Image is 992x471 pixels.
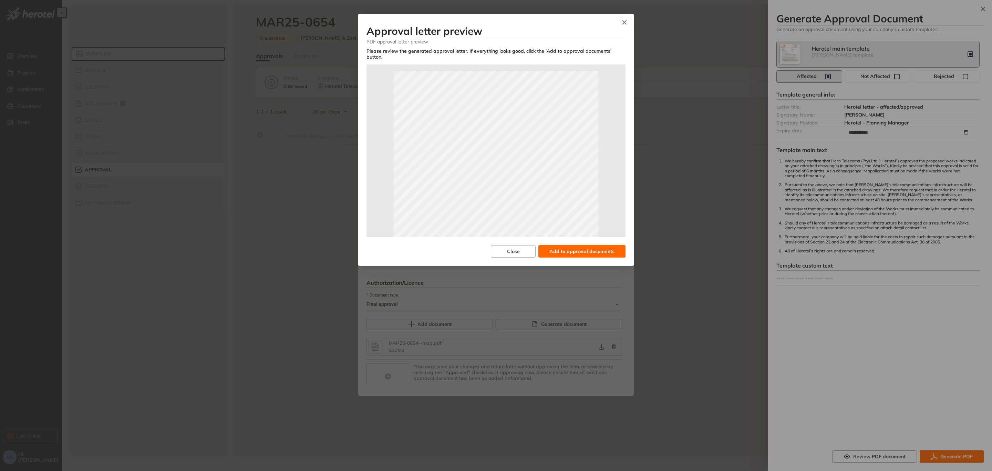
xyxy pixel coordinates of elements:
[491,245,536,258] button: Close
[366,38,626,45] span: PDF approval letter preview
[538,245,626,258] button: Add to approval documents
[507,248,520,255] span: Close
[366,48,626,60] div: Please review the generated approval letter. If everything looks good, click the 'Add to approval...
[549,248,614,255] span: Add to approval documents
[615,14,634,32] button: Close
[366,25,626,37] h3: Approval letter preview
